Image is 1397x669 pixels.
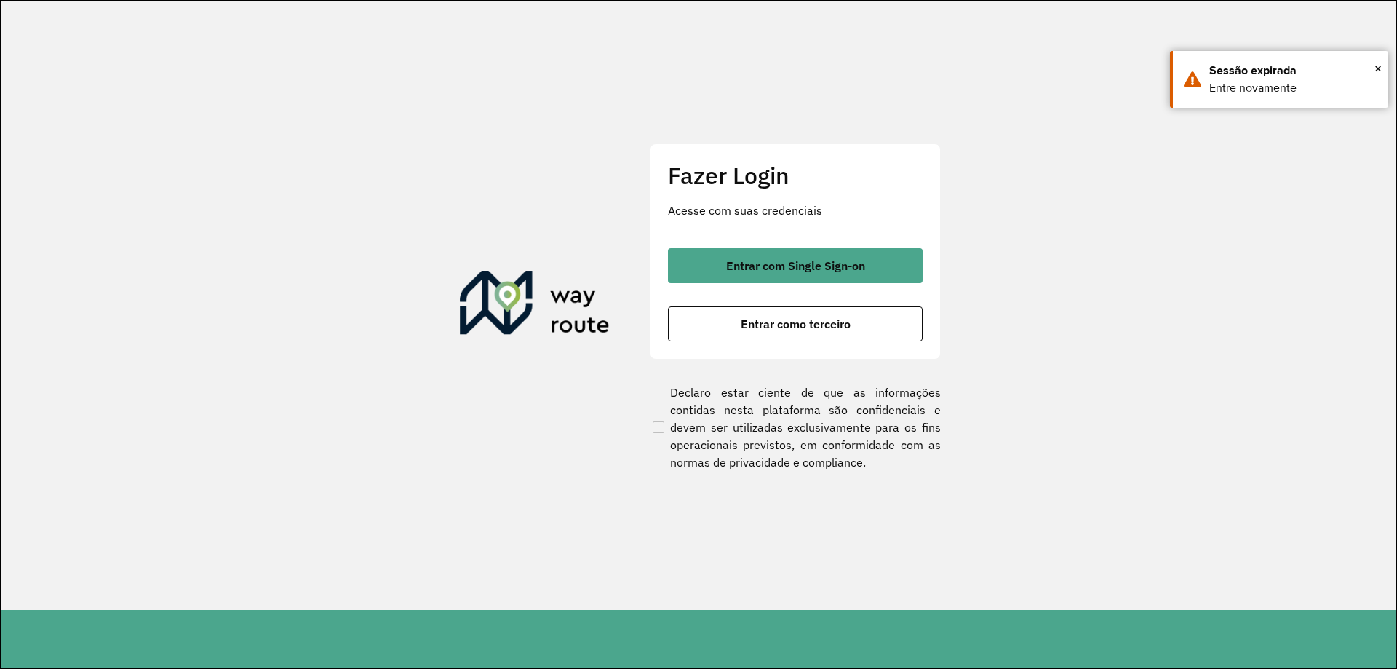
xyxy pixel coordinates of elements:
div: Sessão expirada [1209,62,1377,79]
span: Entrar com Single Sign-on [726,260,865,272]
div: Entre novamente [1209,79,1377,97]
span: Entrar como terceiro [741,318,851,330]
p: Acesse com suas credenciais [668,202,923,219]
label: Declaro estar ciente de que as informações contidas nesta plataforma são confidenciais e devem se... [650,384,941,471]
img: Roteirizador AmbevTech [460,271,610,341]
button: button [668,306,923,341]
h2: Fazer Login [668,162,923,189]
span: × [1374,58,1382,79]
button: Close [1374,58,1382,79]
button: button [668,248,923,283]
